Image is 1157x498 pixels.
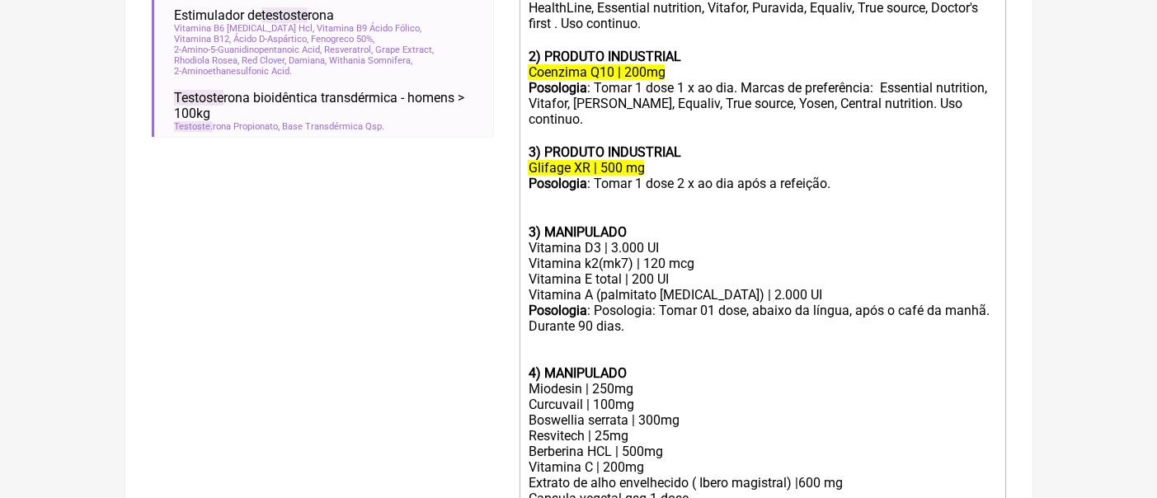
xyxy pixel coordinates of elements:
[311,34,374,45] span: Fenogreco 50%
[174,90,480,121] span: rona bioidêntica transdérmica - homens > 100kg
[233,34,308,45] span: Ácido D-Aspártico
[528,176,996,193] div: : Tomar 1 dose 2 x ao dia após a refeição. ㅤ
[528,397,996,412] div: Curcuvail | 100mg
[528,80,586,96] strong: Posologia
[174,23,314,34] span: Vitamina B6 [MEDICAL_DATA] Hcl
[528,287,996,303] div: Vitamina A (palmitato [MEDICAL_DATA]) | 2.000 UI
[528,256,996,271] div: Vitamina k2(mk7) | 120 mcg
[528,412,996,491] div: Boswellia serrata | 300mg Resvitech | 25mg Berberina HCL | 500mg Vitamina C | 200mg Extrato de al...
[528,365,626,381] strong: 4) MANIPULADO
[282,121,384,132] span: Base Transdérmica Qsp
[528,224,626,240] strong: 3) MANIPULADO
[317,23,421,34] span: Vitamina B9 Ácido Fólico
[528,144,680,160] strong: 3) PRODUTO INDUSTRIAL
[174,45,322,55] span: 2-Amino-5-Guanidinopentanoic Acid
[174,121,280,132] span: rona Propionato
[528,160,644,176] del: Glifage XR | 500 mg
[174,55,239,66] span: Rhodiola Rosea
[329,55,412,66] span: Withania Somnifera
[528,240,996,256] div: Vitamina D3 | 3.000 UI
[528,271,996,287] div: Vitamina E total | 200 UI
[528,80,996,160] div: : Tomar 1 dose 1 x ao dia. Marcas de preferência: Essential nutrition, Vitafor, [PERSON_NAME], Eq...
[261,7,308,23] span: testoste
[528,64,665,80] del: Coenzima Q10 | 200mg
[174,7,334,23] span: Estimulador de rona
[528,176,586,191] strong: Posologia
[324,45,373,55] span: Resveratrol
[528,49,680,64] strong: 2) PRODUTO INDUSTRIAL
[528,303,996,397] div: : Posologia: Tomar 01 dose, abaixo da língua, após o café da manhã. Durante 90 dias. Miodesin | 2...
[375,45,434,55] span: Grape Extract
[242,55,286,66] span: Red Clover
[174,34,231,45] span: Vitamina B12
[174,66,292,77] span: 2-Aminoethanesulfonic Acid
[289,55,327,66] span: Damiana
[528,303,586,318] strong: Posologia
[174,121,213,132] span: Testoste
[174,90,223,106] span: Testoste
